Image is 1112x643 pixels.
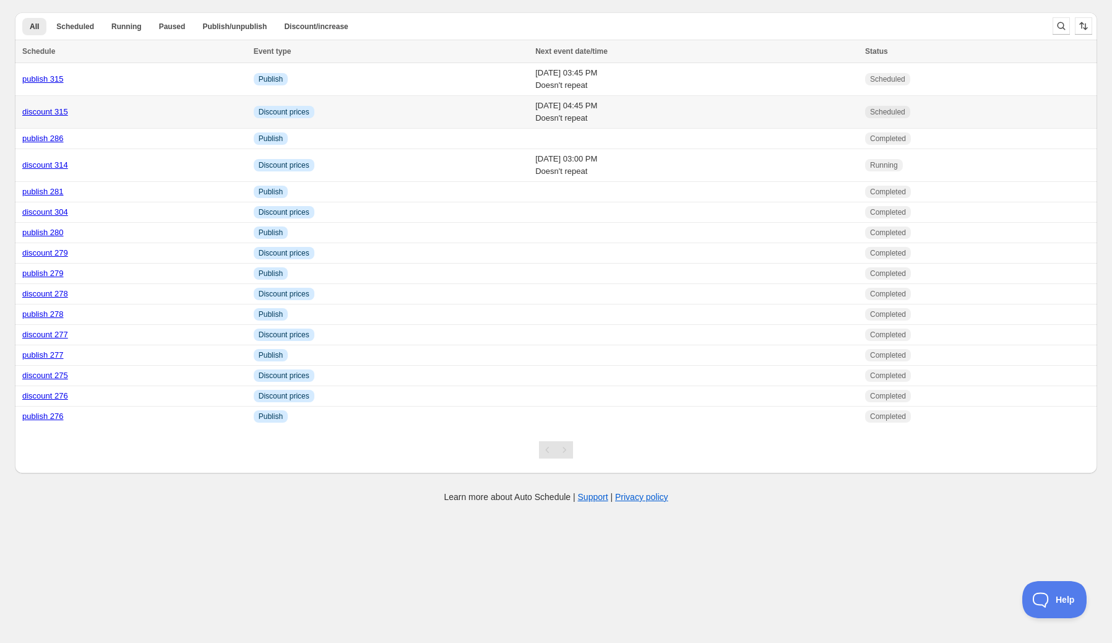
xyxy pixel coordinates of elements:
span: Status [865,47,888,56]
iframe: Toggle Customer Support [1022,581,1087,618]
span: Completed [870,207,906,217]
span: Completed [870,371,906,381]
a: discount 275 [22,371,68,380]
a: discount 304 [22,207,68,217]
span: Discount prices [259,289,309,299]
a: publish 276 [22,412,64,421]
button: Search and filter results [1053,17,1070,35]
span: Publish [259,74,283,84]
a: publish 281 [22,187,64,196]
span: Paused [159,22,186,32]
a: discount 276 [22,391,68,400]
nav: Pagination [539,441,573,459]
span: Discount/increase [284,22,348,32]
span: All [30,22,39,32]
span: Publish [259,269,283,278]
span: Publish [259,412,283,421]
span: Completed [870,412,906,421]
span: Discount prices [259,107,309,117]
a: publish 280 [22,228,64,237]
a: discount 278 [22,289,68,298]
span: Running [111,22,142,32]
span: Next event date/time [535,47,608,56]
span: Publish [259,228,283,238]
span: Completed [870,309,906,319]
a: Privacy policy [615,492,668,502]
button: Sort the results [1075,17,1092,35]
span: Completed [870,134,906,144]
a: publish 286 [22,134,64,143]
span: Completed [870,269,906,278]
span: Publish [259,309,283,319]
a: publish 315 [22,74,64,84]
a: discount 315 [22,107,68,116]
span: Discount prices [259,391,309,401]
span: Running [870,160,898,170]
td: [DATE] 04:45 PM Doesn't repeat [532,96,861,129]
span: Publish/unpublish [202,22,267,32]
a: discount 314 [22,160,68,170]
span: Discount prices [259,248,309,258]
span: Scheduled [870,107,905,117]
a: discount 277 [22,330,68,339]
span: Publish [259,187,283,197]
span: Discount prices [259,371,309,381]
span: Schedule [22,47,55,56]
span: Completed [870,228,906,238]
p: Learn more about Auto Schedule | | [444,491,668,503]
span: Discount prices [259,330,309,340]
span: Publish [259,134,283,144]
a: Support [578,492,608,502]
span: Completed [870,187,906,197]
a: publish 278 [22,309,64,319]
a: discount 279 [22,248,68,257]
span: Scheduled [56,22,94,32]
span: Publish [259,350,283,360]
span: Event type [254,47,291,56]
span: Discount prices [259,160,309,170]
a: publish 279 [22,269,64,278]
a: publish 277 [22,350,64,360]
span: Completed [870,330,906,340]
span: Completed [870,248,906,258]
span: Scheduled [870,74,905,84]
td: [DATE] 03:00 PM Doesn't repeat [532,149,861,182]
td: [DATE] 03:45 PM Doesn't repeat [532,63,861,96]
span: Discount prices [259,207,309,217]
span: Completed [870,350,906,360]
span: Completed [870,289,906,299]
span: Completed [870,391,906,401]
